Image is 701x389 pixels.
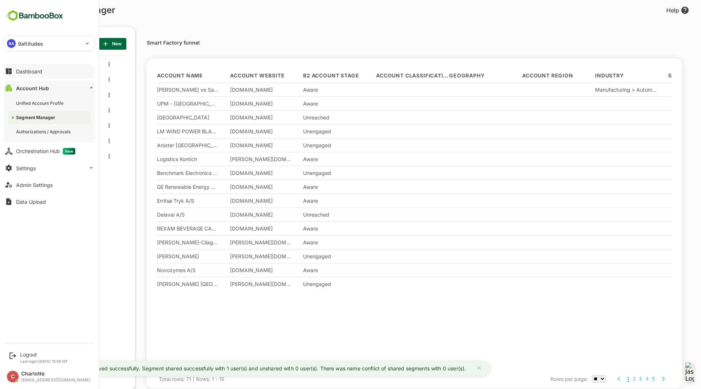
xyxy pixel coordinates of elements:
[446,361,461,375] button: close
[7,371,19,382] div: C
[21,378,91,382] div: [EMAIL_ADDRESS][DOMAIN_NAME]
[131,170,193,176] div: Benchmark Electronics B.V.
[16,165,36,171] div: Settings
[204,211,266,218] div: [DOMAIN_NAME]
[131,253,193,259] div: [PERSON_NAME]
[16,114,57,121] div: Segment Manager
[277,87,339,93] div: Aware
[606,374,610,383] button: 2
[424,73,459,78] span: Geography
[626,374,630,383] button: 5
[131,281,193,287] div: [PERSON_NAME] [GEOGRAPHIC_DATA]
[82,76,85,83] button: more actions
[16,68,42,75] div: Dashboard
[121,40,174,45] p: Smart Factory funnel
[21,77,64,83] span: ALL - Brazil
[350,73,424,78] span: Account Classification
[277,142,339,148] div: Unengaged
[4,161,95,175] button: Settings
[16,85,49,91] div: Account Hub
[277,128,339,134] div: Unengaged
[21,92,64,98] span: ALL - Denmark
[82,153,85,160] button: more actions
[277,211,339,218] div: Unreached
[131,225,193,232] div: REXAM BEVERAGE CAN IBERICA S.L.
[16,148,75,155] div: Orchestration Hub
[4,81,95,95] button: Account Hub
[16,100,65,106] div: Unified Account Profile
[277,114,339,121] div: Unreached
[82,138,85,144] button: more actions
[204,87,266,93] div: [DOMAIN_NAME]
[204,184,266,190] div: [DOMAIN_NAME]
[131,239,193,245] div: [PERSON_NAME]-Cilag A/S
[131,100,193,107] div: UPM - [GEOGRAPHIC_DATA]
[16,129,72,135] div: Authorizations / Approvals
[32,364,440,373] div: New segment saved successfully. Segment shared successfully with 1 user(s) and unshared with 0 us...
[277,253,339,259] div: Unengaged
[525,376,563,382] span: Rows per page:
[4,194,95,209] button: Data Upload
[78,39,95,49] span: New
[82,61,85,68] button: more actions
[73,38,101,50] button: New
[131,114,193,121] div: [GEOGRAPHIC_DATA]
[4,178,95,192] button: Admin Settings
[497,73,548,78] span: Account Region
[277,281,339,287] div: Unengaged
[131,184,193,190] div: GE Renewable Energy A/S (LM Wind Power)
[277,267,339,273] div: Aware
[131,156,193,162] div: Logistics Kontich
[131,73,177,78] span: Account Name
[63,148,75,155] span: New
[131,142,193,148] div: Anixter [GEOGRAPHIC_DATA]
[204,225,266,232] div: [DOMAIN_NAME]
[277,184,339,190] div: Aware
[204,100,266,107] div: [DOMAIN_NAME]
[204,253,266,259] div: [PERSON_NAME][DOMAIN_NAME]
[277,239,339,245] div: Aware
[204,198,266,204] div: [DOMAIN_NAME]
[204,142,266,148] div: [DOMAIN_NAME]
[82,122,85,129] button: more actions
[277,73,333,78] span: B2 Account Stage
[16,199,46,205] div: Data Upload
[131,128,193,134] div: LM WIND POWER BLADES PONFERRADA S.A.
[9,38,46,50] p: SEGMENT LIST
[82,92,85,98] button: more actions
[4,36,95,51] div: 9A9altitudes
[570,73,598,78] span: Industry
[4,64,95,79] button: Dashboard
[204,128,266,134] div: [DOMAIN_NAME]
[21,371,91,377] div: Charlotte
[7,39,16,48] div: 9A
[131,87,193,93] div: [PERSON_NAME] ve Savunma Sanayi AS
[643,73,684,78] span: Sub Industry
[204,73,259,78] span: Account Website
[4,9,65,23] img: BambooboxFullLogoMark.5f36c76dfaba33ec1ec1367b70bb1252.svg
[20,359,68,363] p: Last login: [DATE] 15:58 IST
[4,144,95,159] button: Orchestration HubNew
[18,40,43,47] p: 9altitudes
[21,138,64,144] span: ALL - Spain
[131,267,193,273] div: Novozymes A/S
[20,351,68,358] div: Logout
[131,211,193,218] div: Delaval A/S
[16,182,53,188] div: Admin Settings
[21,123,64,129] span: ALL - Netherlands
[204,281,266,287] div: [PERSON_NAME][DOMAIN_NAME]
[277,100,339,107] div: Aware
[619,374,624,383] button: 4
[277,198,339,204] div: Aware
[570,87,631,93] div: Manufacturing > Automobile
[204,239,266,245] div: [PERSON_NAME][DOMAIN_NAME]
[82,107,85,114] button: more actions
[277,156,339,162] div: Aware
[21,61,64,68] span: ALL - Belgium
[204,114,266,121] div: [DOMAIN_NAME]
[601,374,604,383] button: 1
[204,156,266,162] div: [PERSON_NAME][DOMAIN_NAME]
[131,198,193,204] div: Erritsø Tryk A/S
[277,170,339,176] div: Unengaged
[204,170,266,176] div: [DOMAIN_NAME]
